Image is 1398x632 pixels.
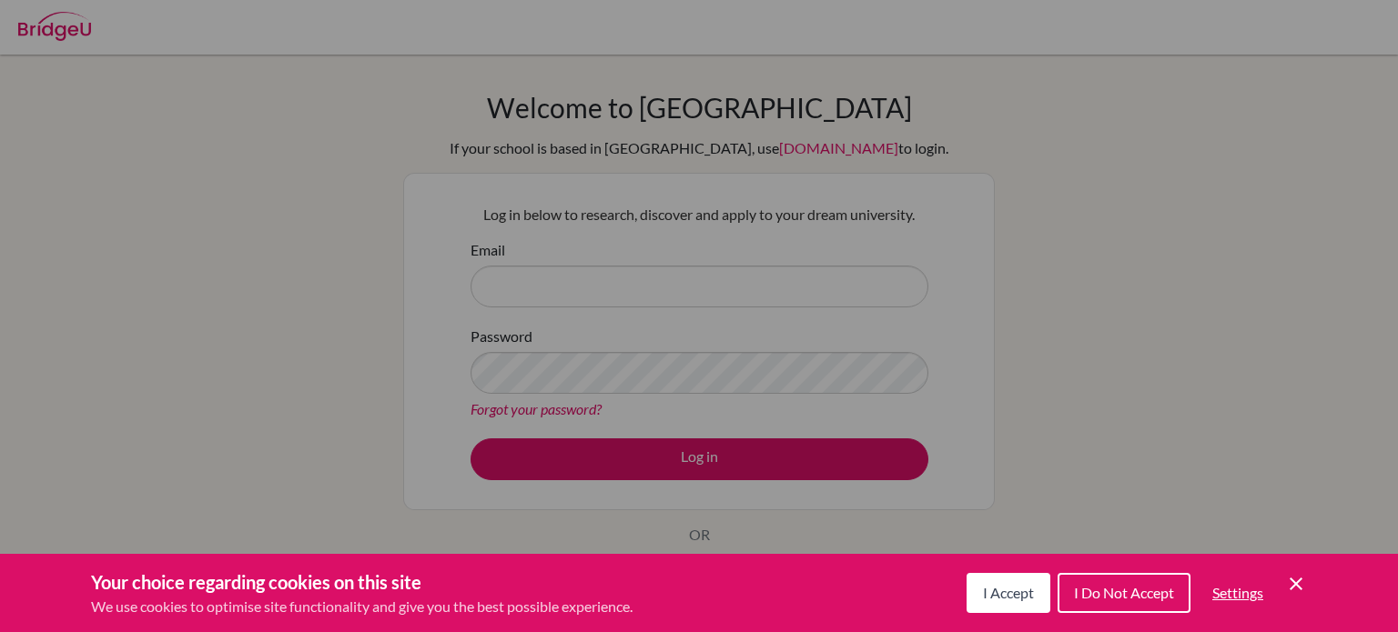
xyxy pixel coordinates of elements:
span: Settings [1212,584,1263,601]
button: Save and close [1285,573,1307,595]
p: We use cookies to optimise site functionality and give you the best possible experience. [91,596,633,617]
span: I Do Not Accept [1074,584,1174,601]
span: I Accept [983,584,1034,601]
button: I Do Not Accept [1058,573,1190,613]
button: I Accept [967,573,1050,613]
h3: Your choice regarding cookies on this site [91,568,633,596]
button: Settings [1198,575,1278,611]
